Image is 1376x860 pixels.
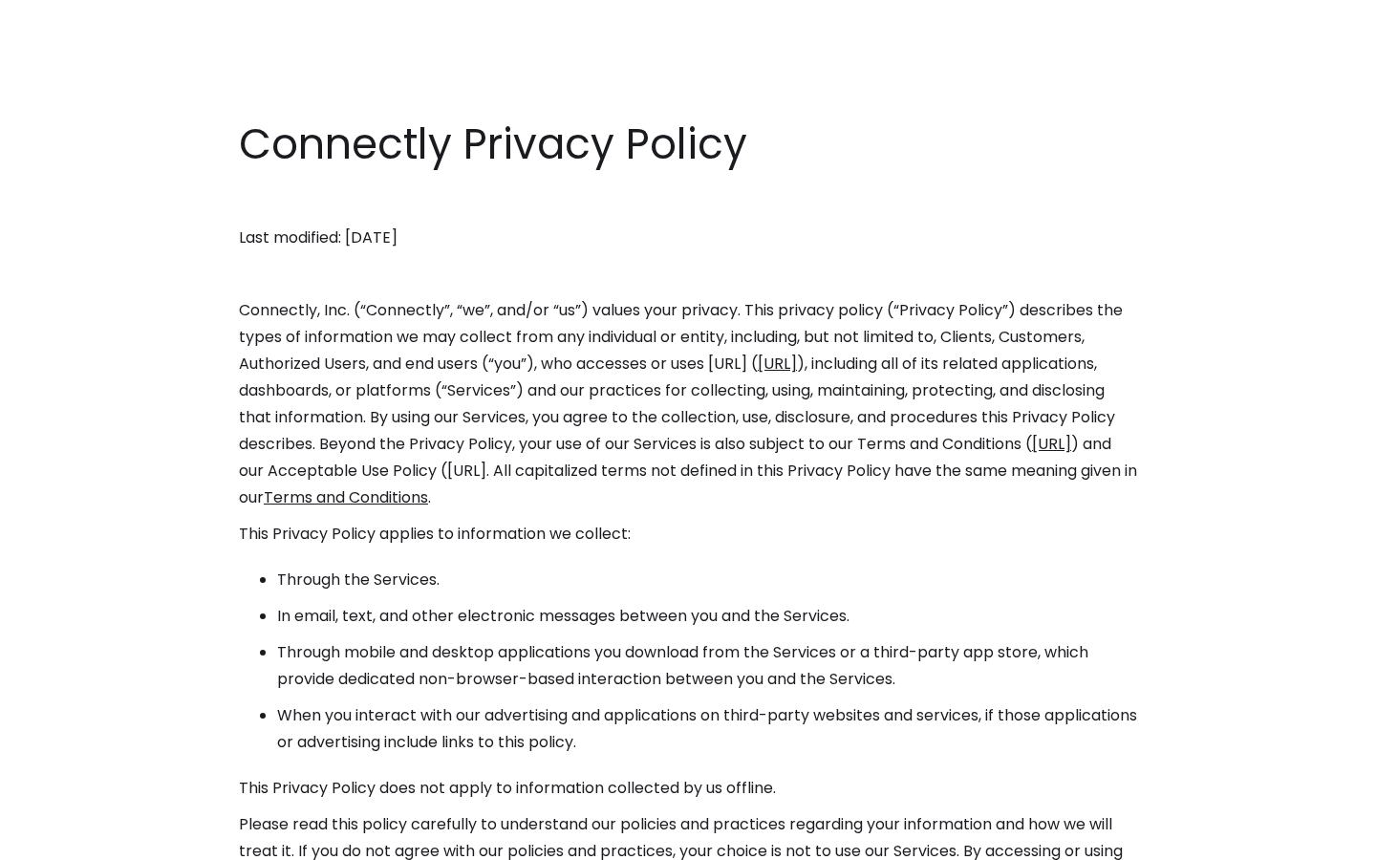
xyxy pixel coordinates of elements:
[38,827,115,853] ul: Language list
[239,775,1137,802] p: This Privacy Policy does not apply to information collected by us offline.
[277,702,1137,756] li: When you interact with our advertising and applications on third-party websites and services, if ...
[264,486,428,508] a: Terms and Conditions
[239,297,1137,511] p: Connectly, Inc. (“Connectly”, “we”, and/or “us”) values your privacy. This privacy policy (“Priva...
[1032,433,1071,455] a: [URL]
[239,261,1137,288] p: ‍
[19,825,115,853] aside: Language selected: English
[239,521,1137,548] p: This Privacy Policy applies to information we collect:
[239,188,1137,215] p: ‍
[277,603,1137,630] li: In email, text, and other electronic messages between you and the Services.
[277,639,1137,693] li: Through mobile and desktop applications you download from the Services or a third-party app store...
[239,115,1137,174] h1: Connectly Privacy Policy
[239,225,1137,251] p: Last modified: [DATE]
[758,353,797,375] a: [URL]
[277,567,1137,593] li: Through the Services.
